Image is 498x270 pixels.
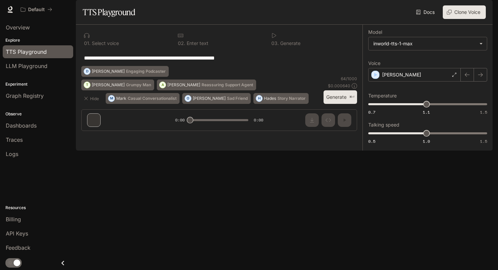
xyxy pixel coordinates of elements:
[167,83,200,87] p: [PERSON_NAME]
[128,96,177,100] p: Casual Conversationalist
[368,61,380,66] p: Voice
[253,93,309,104] button: HHadesStory Narrator
[116,96,126,100] p: Mark
[106,93,180,104] button: MMarkCasual Conversationalist
[443,5,486,19] button: Clone Voice
[341,76,357,82] p: 64 / 1000
[382,71,421,78] p: [PERSON_NAME]
[90,41,119,46] p: Select voice
[369,37,487,50] div: inworld-tts-1-max
[256,93,262,104] div: H
[193,96,226,100] p: [PERSON_NAME]
[83,5,135,19] h1: TTS Playground
[157,80,256,90] button: A[PERSON_NAME]Reassuring Support Agent
[277,96,306,100] p: Story Narrator
[368,30,382,35] p: Model
[81,66,169,77] button: D[PERSON_NAME]Engaging Podcaster
[108,93,115,104] div: M
[368,138,375,144] span: 0.5
[227,96,248,100] p: Sad Friend
[185,41,208,46] p: Enter text
[415,5,437,19] a: Docs
[92,83,125,87] p: [PERSON_NAME]
[178,41,185,46] p: 0 2 .
[160,80,166,90] div: A
[480,138,487,144] span: 1.5
[373,40,476,47] div: inworld-tts-1-max
[202,83,253,87] p: Reassuring Support Agent
[264,96,276,100] p: Hades
[368,93,397,98] p: Temperature
[18,3,55,16] button: All workspaces
[324,90,357,104] button: Generate⌘⏎
[185,93,191,104] div: O
[92,69,125,73] p: [PERSON_NAME]
[279,41,300,46] p: Generate
[271,41,279,46] p: 0 3 .
[84,66,90,77] div: D
[84,41,90,46] p: 0 1 .
[126,69,166,73] p: Engaging Podcaster
[480,109,487,115] span: 1.5
[475,247,491,263] iframe: Intercom live chat
[423,109,430,115] span: 1.1
[84,80,90,90] div: T
[349,95,354,99] p: ⌘⏎
[368,109,375,115] span: 0.7
[81,80,154,90] button: T[PERSON_NAME]Grumpy Man
[423,138,430,144] span: 1.0
[28,7,45,13] p: Default
[81,93,103,104] button: Hide
[126,83,151,87] p: Grumpy Man
[368,122,399,127] p: Talking speed
[182,93,251,104] button: O[PERSON_NAME]Sad Friend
